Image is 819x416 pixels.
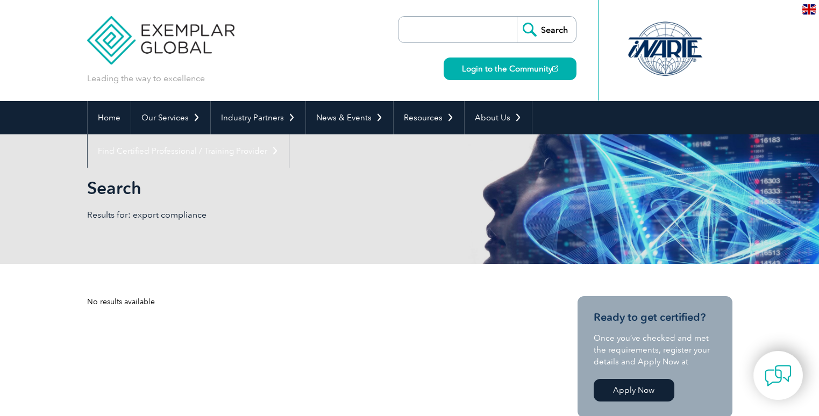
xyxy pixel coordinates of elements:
[594,379,674,401] a: Apply Now
[306,101,393,134] a: News & Events
[87,296,539,307] div: No results available
[517,17,576,42] input: Search
[594,311,716,324] h3: Ready to get certified?
[552,66,558,71] img: open_square.png
[394,101,464,134] a: Resources
[131,101,210,134] a: Our Services
[88,101,131,134] a: Home
[465,101,532,134] a: About Us
[594,332,716,368] p: Once you’ve checked and met the requirements, register your details and Apply Now at
[88,134,289,168] a: Find Certified Professional / Training Provider
[211,101,305,134] a: Industry Partners
[802,4,816,15] img: en
[444,58,576,80] a: Login to the Community
[87,209,410,221] p: Results for: export compliance
[87,73,205,84] p: Leading the way to excellence
[87,177,500,198] h1: Search
[765,362,792,389] img: contact-chat.png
